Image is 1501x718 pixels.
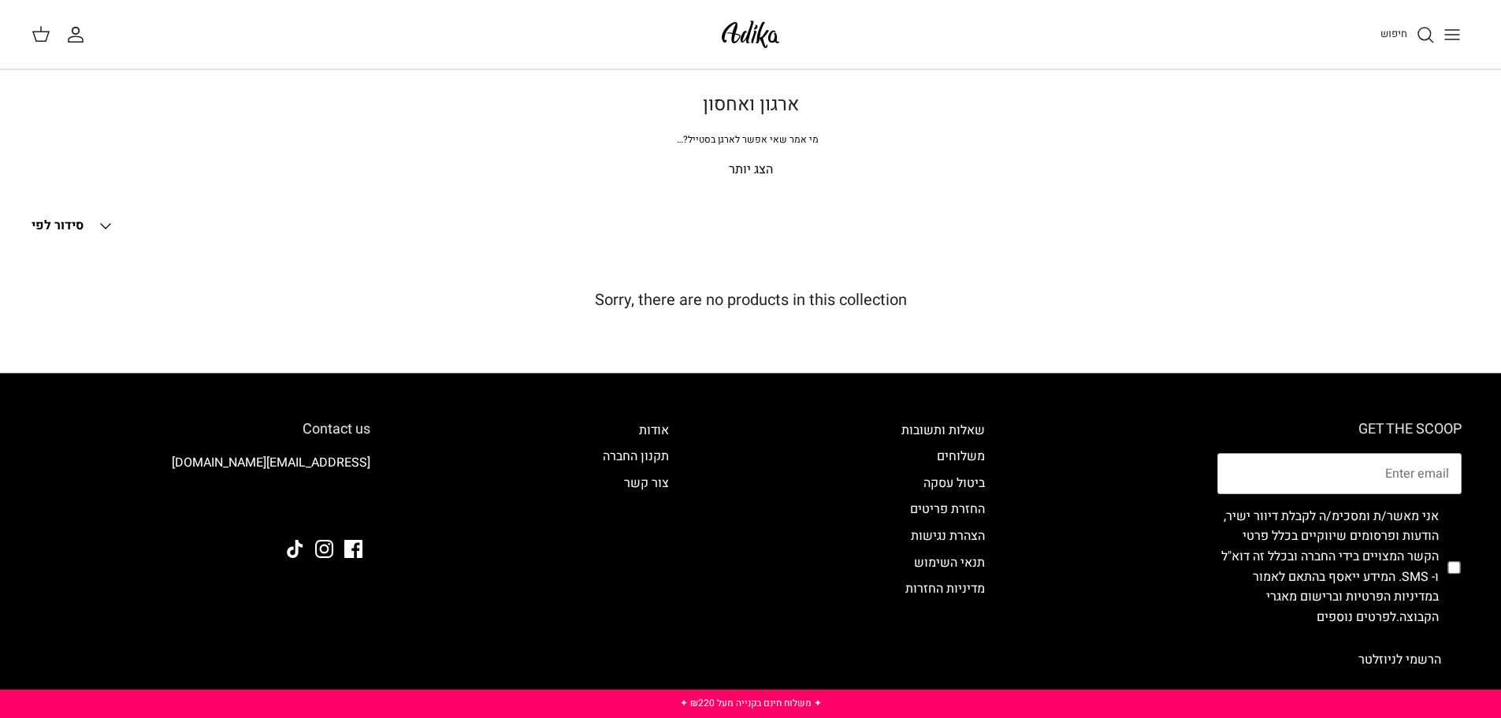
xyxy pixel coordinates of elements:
h6: Contact us [39,421,370,438]
a: משלוחים [937,447,985,466]
a: Facebook [344,540,362,558]
a: החשבון שלי [66,25,91,44]
span: מי אמר שאי אפשר לארגן בסטייל? [677,132,819,147]
label: אני מאשר/ת ומסכימ/ה לקבלת דיוור ישיר, הודעות ופרסומים שיווקיים בכלל פרטי הקשר המצויים בידי החברה ... [1217,507,1439,628]
h5: Sorry, there are no products in this collection [32,291,1469,310]
a: לפרטים נוספים [1317,608,1396,627]
button: Toggle menu [1435,17,1469,52]
a: תנאי השימוש [914,553,985,572]
button: הרשמי לניוזלטר [1338,640,1462,679]
h1: ארגון ואחסון [199,94,1302,117]
input: Email [1217,453,1462,494]
a: החזרת פריטים [910,500,985,519]
a: Tiktok [286,540,304,558]
a: [EMAIL_ADDRESS][DOMAIN_NAME] [172,453,370,472]
div: Secondary navigation [886,421,1001,680]
a: צור קשר [624,474,669,493]
span: סידור לפי [32,216,84,235]
a: הצהרת נגישות [911,526,985,545]
span: חיפוש [1380,26,1407,41]
a: חיפוש [1380,25,1435,44]
a: תקנון החברה [603,447,669,466]
button: סידור לפי [32,209,115,244]
div: Secondary navigation [587,421,685,680]
a: ✦ משלוח חינם בקנייה מעל ₪220 ✦ [680,696,822,710]
img: Adika IL [717,16,784,53]
a: Instagram [315,540,333,558]
a: מדיניות החזרות [905,579,985,598]
p: הצג יותר [199,160,1302,180]
a: אודות [639,421,669,440]
a: ביטול עסקה [923,474,985,493]
img: Adika IL [327,497,370,518]
a: שאלות ותשובות [901,421,985,440]
h6: GET THE SCOOP [1217,421,1462,438]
